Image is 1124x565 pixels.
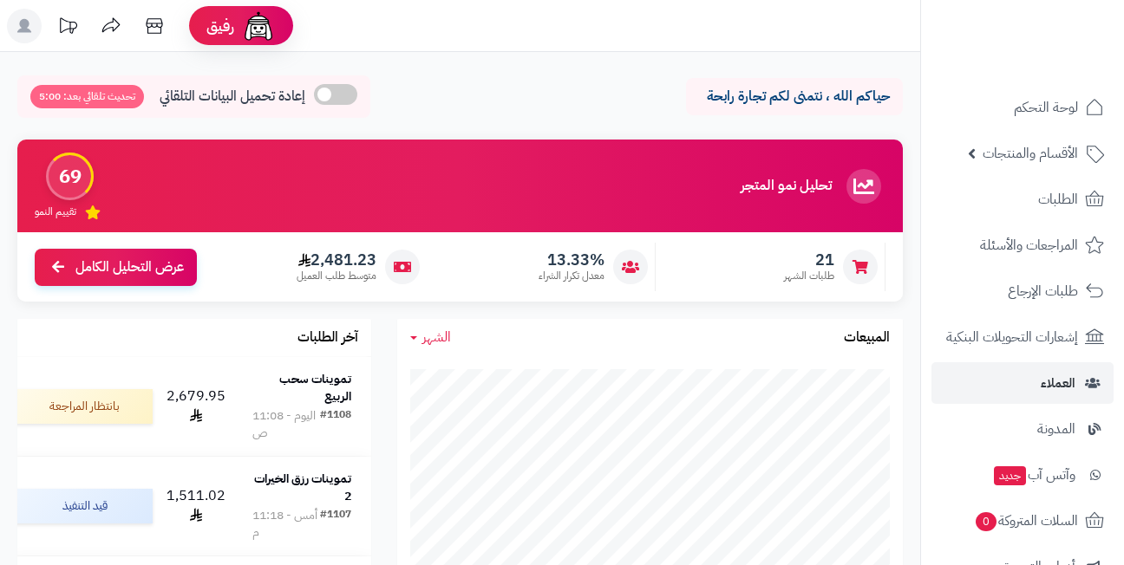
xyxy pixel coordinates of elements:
div: #1107 [320,507,351,542]
strong: تموينات سحب الربيع [279,370,351,406]
p: حياكم الله ، نتمنى لكم تجارة رابحة [699,87,890,107]
span: رفيق [206,16,234,36]
h3: المبيعات [844,330,890,346]
div: بانتظار المراجعة [14,389,153,424]
a: عرض التحليل الكامل [35,249,197,286]
span: الأقسام والمنتجات [983,141,1078,166]
img: ai-face.png [241,9,276,43]
a: العملاء [931,362,1114,404]
a: تحديثات المنصة [46,9,89,48]
span: عرض التحليل الكامل [75,257,184,277]
strong: تموينات رزق الخيرات 2 [254,470,351,505]
span: تقييم النمو [35,205,76,219]
span: معدل تكرار الشراء [539,269,604,283]
span: 2,481.23 [297,250,376,270]
span: 0 [976,512,997,531]
span: المدونة [1037,417,1075,441]
span: إشعارات التحويلات البنكية [946,325,1078,349]
a: لوحة التحكم [931,87,1114,128]
h3: تحليل نمو المتجر [741,179,832,194]
span: المراجعات والأسئلة [980,233,1078,257]
span: 21 [784,250,834,270]
span: إعادة تحميل البيانات التلقائي [160,87,305,107]
span: الطلبات [1038,187,1078,211]
span: العملاء [1041,371,1075,395]
span: طلبات الإرجاع [1008,279,1078,303]
span: تحديث تلقائي بعد: 5:00 [30,85,144,108]
div: #1108 [320,407,351,442]
a: الشهر [410,328,451,347]
td: 2,679.95 [160,357,232,456]
div: اليوم - 11:08 ص [252,407,320,442]
a: إشعارات التحويلات البنكية [931,316,1114,358]
span: طلبات الشهر [784,269,834,283]
a: السلات المتروكة0 [931,500,1114,542]
a: وآتس آبجديد [931,454,1114,496]
span: وآتس آب [992,463,1075,487]
h3: آخر الطلبات [297,330,358,346]
a: الطلبات [931,179,1114,220]
span: 13.33% [539,250,604,270]
a: المدونة [931,408,1114,450]
span: لوحة التحكم [1014,95,1078,120]
span: جديد [994,466,1026,485]
div: قيد التنفيذ [14,489,153,523]
span: الشهر [422,327,451,347]
td: 1,511.02 [160,457,232,555]
img: logo-2.png [1006,46,1108,82]
span: متوسط طلب العميل [297,269,376,283]
a: طلبات الإرجاع [931,270,1114,312]
a: المراجعات والأسئلة [931,224,1114,266]
span: السلات المتروكة [974,509,1078,533]
div: أمس - 11:18 م [252,507,320,542]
